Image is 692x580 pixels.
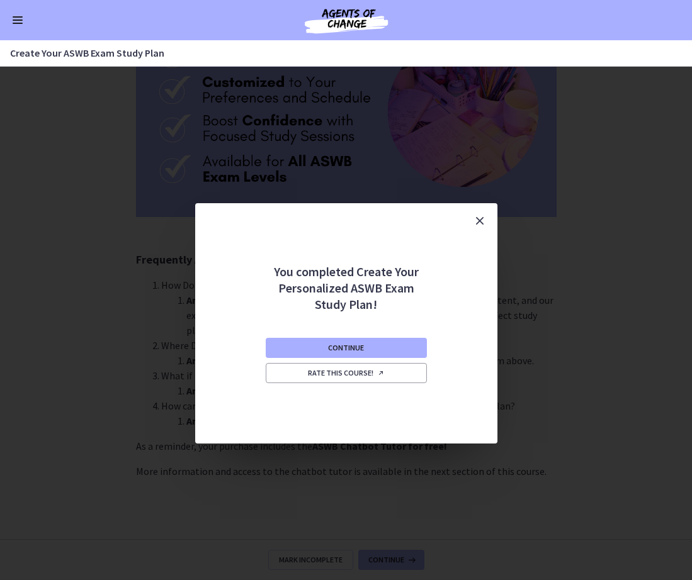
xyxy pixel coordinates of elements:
h2: You completed Create Your Personalized ASWB Exam Study Plan! [263,238,429,313]
button: Enable menu [10,13,25,28]
button: Continue [266,338,427,358]
button: Close [462,203,497,238]
img: Agents of Change [271,5,422,35]
span: Continue [328,343,364,353]
i: Opens in a new window [377,369,385,377]
a: Rate this course! Opens in a new window [266,363,427,383]
h3: Create Your ASWB Exam Study Plan [10,45,667,60]
span: Rate this course! [308,368,385,378]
